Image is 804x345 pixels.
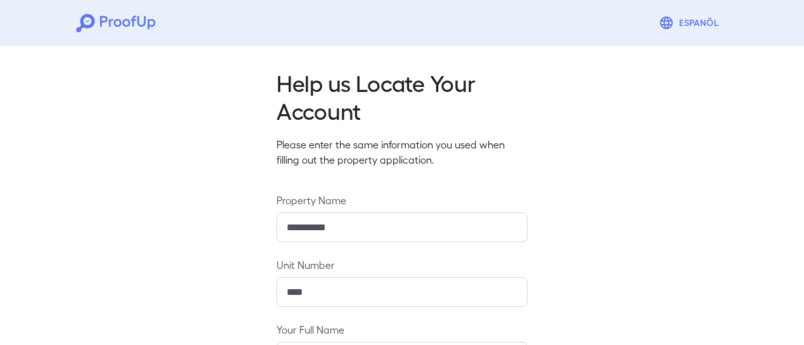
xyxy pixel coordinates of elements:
[276,137,528,167] p: Please enter the same information you used when filling out the property application.
[276,193,528,207] label: Property Name
[276,257,528,272] label: Unit Number
[276,322,528,337] label: Your Full Name
[276,68,528,124] h2: Help us Locate Your Account
[654,10,728,36] button: Espanõl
